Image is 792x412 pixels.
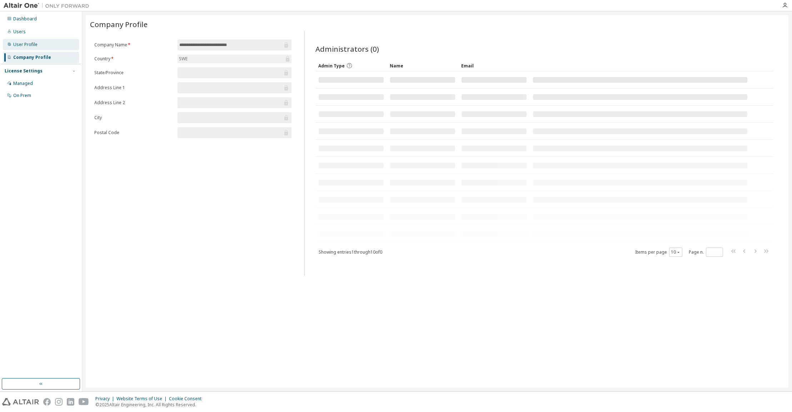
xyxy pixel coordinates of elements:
[67,398,74,406] img: linkedin.svg
[13,16,37,22] div: Dashboard
[94,130,173,136] label: Postal Code
[13,42,38,47] div: User Profile
[13,55,51,60] div: Company Profile
[461,60,527,71] div: Email
[178,55,292,63] div: SWE
[635,248,682,257] span: Items per page
[94,85,173,91] label: Address Line 1
[13,93,31,98] div: On Prem
[94,115,173,121] label: City
[178,55,189,63] div: SWE
[5,68,43,74] div: License Settings
[13,81,33,86] div: Managed
[315,44,379,54] span: Administrators (0)
[95,396,116,402] div: Privacy
[55,398,63,406] img: instagram.svg
[169,396,206,402] div: Cookie Consent
[94,42,173,48] label: Company Name
[2,398,39,406] img: altair_logo.svg
[95,402,206,408] p: © 2025 Altair Engineering, Inc. All Rights Reserved.
[671,249,681,255] button: 10
[4,2,93,9] img: Altair One
[94,70,173,76] label: State/Province
[390,60,455,71] div: Name
[94,100,173,106] label: Address Line 2
[90,19,148,29] span: Company Profile
[689,248,723,257] span: Page n.
[318,63,345,69] span: Admin Type
[94,56,173,62] label: Country
[79,398,89,406] img: youtube.svg
[43,398,51,406] img: facebook.svg
[319,249,382,255] span: Showing entries 1 through 10 of 0
[13,29,26,35] div: Users
[116,396,169,402] div: Website Terms of Use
